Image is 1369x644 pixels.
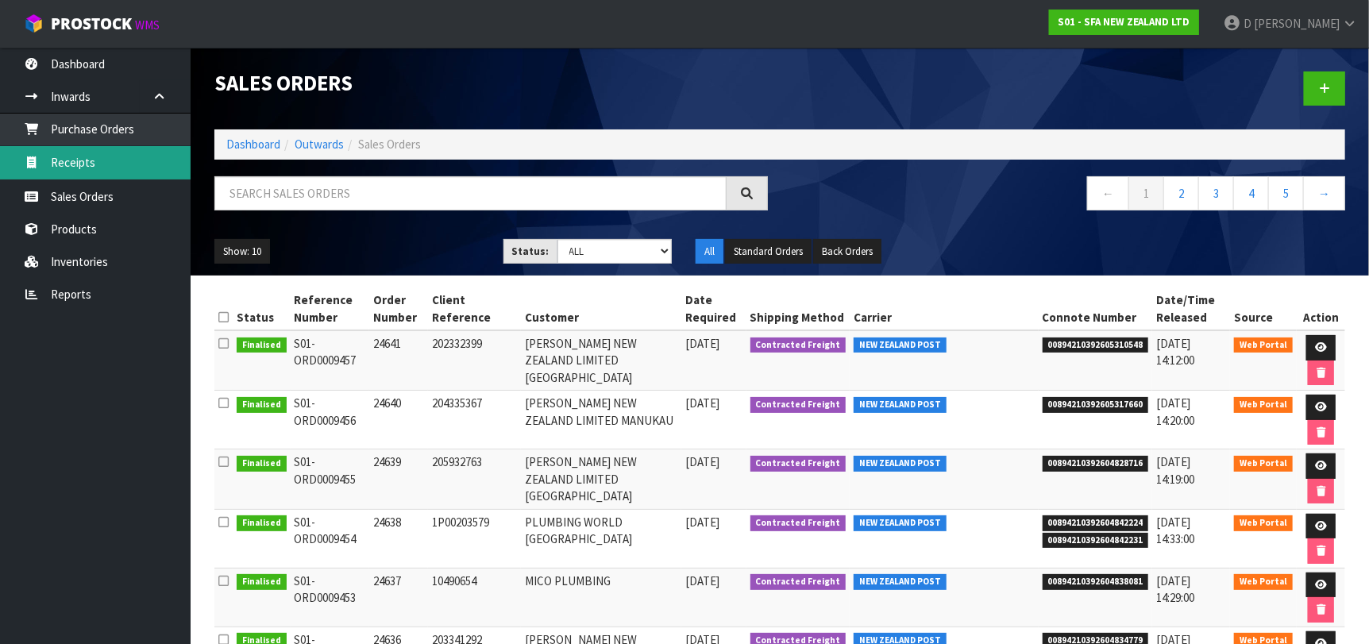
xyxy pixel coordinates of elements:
[681,287,746,330] th: Date Required
[1297,287,1345,330] th: Action
[135,17,160,33] small: WMS
[1230,287,1297,330] th: Source
[237,515,287,531] span: Finalised
[358,137,421,152] span: Sales Orders
[428,449,521,509] td: 205932763
[1244,16,1251,31] span: D
[291,391,370,449] td: S01-ORD0009456
[369,287,428,330] th: Order Number
[850,287,1039,330] th: Carrier
[750,456,846,472] span: Contracted Freight
[1198,176,1234,210] a: 3
[214,176,727,210] input: Search sales orders
[696,239,723,264] button: All
[428,568,521,627] td: 10490654
[291,287,370,330] th: Reference Number
[1163,176,1199,210] a: 2
[291,509,370,568] td: S01-ORD0009454
[1303,176,1345,210] a: →
[237,397,287,413] span: Finalised
[750,397,846,413] span: Contracted Freight
[428,391,521,449] td: 204335367
[1043,397,1149,413] span: 00894210392605317660
[512,245,550,258] strong: Status:
[291,449,370,509] td: S01-ORD0009455
[428,330,521,391] td: 202332399
[685,573,719,588] span: [DATE]
[1043,533,1149,549] span: 00894210392604842231
[521,287,681,330] th: Customer
[685,395,719,411] span: [DATE]
[1152,287,1230,330] th: Date/Time Released
[1058,15,1190,29] strong: S01 - SFA NEW ZEALAND LTD
[24,13,44,33] img: cube-alt.png
[214,71,768,94] h1: Sales Orders
[750,574,846,590] span: Contracted Freight
[1128,176,1164,210] a: 1
[1234,337,1293,353] span: Web Portal
[291,330,370,391] td: S01-ORD0009457
[750,337,846,353] span: Contracted Freight
[1234,574,1293,590] span: Web Portal
[369,330,428,391] td: 24641
[521,391,681,449] td: [PERSON_NAME] NEW ZEALAND LIMITED MANUKAU
[685,454,719,469] span: [DATE]
[1234,397,1293,413] span: Web Portal
[1039,287,1153,330] th: Connote Number
[1043,456,1149,472] span: 00894210392604828716
[1156,454,1194,486] span: [DATE] 14:19:00
[1043,574,1149,590] span: 00894210392604838081
[854,574,947,590] span: NEW ZEALAND POST
[1156,515,1194,546] span: [DATE] 14:33:00
[369,509,428,568] td: 24638
[1156,573,1194,605] span: [DATE] 14:29:00
[1233,176,1269,210] a: 4
[369,391,428,449] td: 24640
[685,336,719,351] span: [DATE]
[291,568,370,627] td: S01-ORD0009453
[428,287,521,330] th: Client Reference
[295,137,344,152] a: Outwards
[750,515,846,531] span: Contracted Freight
[854,397,947,413] span: NEW ZEALAND POST
[1254,16,1340,31] span: [PERSON_NAME]
[725,239,812,264] button: Standard Orders
[237,456,287,472] span: Finalised
[214,239,270,264] button: Show: 10
[1234,515,1293,531] span: Web Portal
[854,456,947,472] span: NEW ZEALAND POST
[1156,395,1194,427] span: [DATE] 14:20:00
[237,574,287,590] span: Finalised
[1234,456,1293,472] span: Web Portal
[521,330,681,391] td: [PERSON_NAME] NEW ZEALAND LIMITED [GEOGRAPHIC_DATA]
[369,568,428,627] td: 24637
[792,176,1345,215] nav: Page navigation
[1268,176,1304,210] a: 5
[521,568,681,627] td: MICO PLUMBING
[237,337,287,353] span: Finalised
[854,515,947,531] span: NEW ZEALAND POST
[1043,337,1149,353] span: 00894210392605310548
[1043,515,1149,531] span: 00894210392604842224
[428,509,521,568] td: 1P00203579
[521,509,681,568] td: PLUMBING WORLD [GEOGRAPHIC_DATA]
[854,337,947,353] span: NEW ZEALAND POST
[226,137,280,152] a: Dashboard
[746,287,850,330] th: Shipping Method
[685,515,719,530] span: [DATE]
[1087,176,1129,210] a: ←
[1156,336,1194,368] span: [DATE] 14:12:00
[233,287,291,330] th: Status
[813,239,881,264] button: Back Orders
[369,449,428,509] td: 24639
[521,449,681,509] td: [PERSON_NAME] NEW ZEALAND LIMITED [GEOGRAPHIC_DATA]
[51,13,132,34] span: ProStock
